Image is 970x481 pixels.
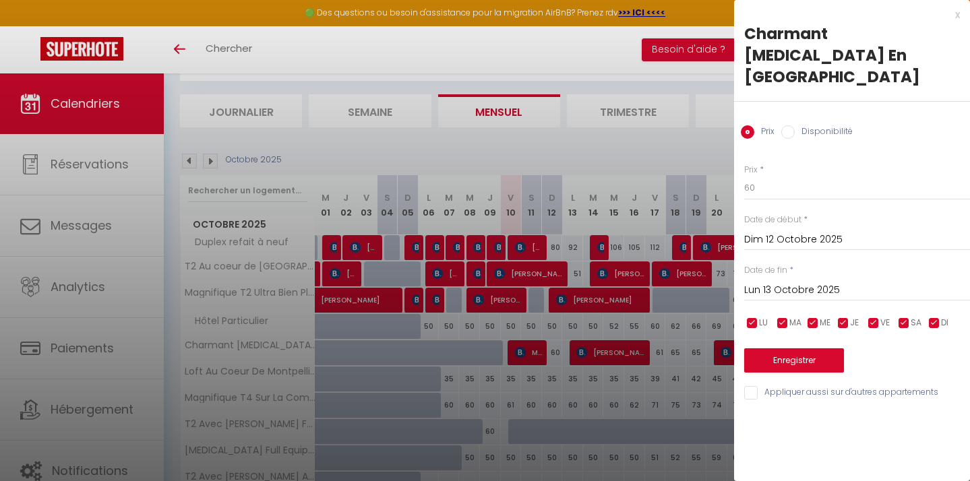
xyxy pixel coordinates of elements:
[911,317,921,329] span: SA
[820,317,830,329] span: ME
[795,125,853,140] label: Disponibilité
[744,214,801,226] label: Date de début
[744,264,787,277] label: Date de fin
[941,317,948,329] span: DI
[744,348,844,373] button: Enregistrer
[734,7,960,23] div: x
[744,164,758,177] label: Prix
[850,317,859,329] span: JE
[759,317,768,329] span: LU
[744,23,960,88] div: Charmant [MEDICAL_DATA] En [GEOGRAPHIC_DATA]
[880,317,890,329] span: VE
[754,125,775,140] label: Prix
[789,317,801,329] span: MA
